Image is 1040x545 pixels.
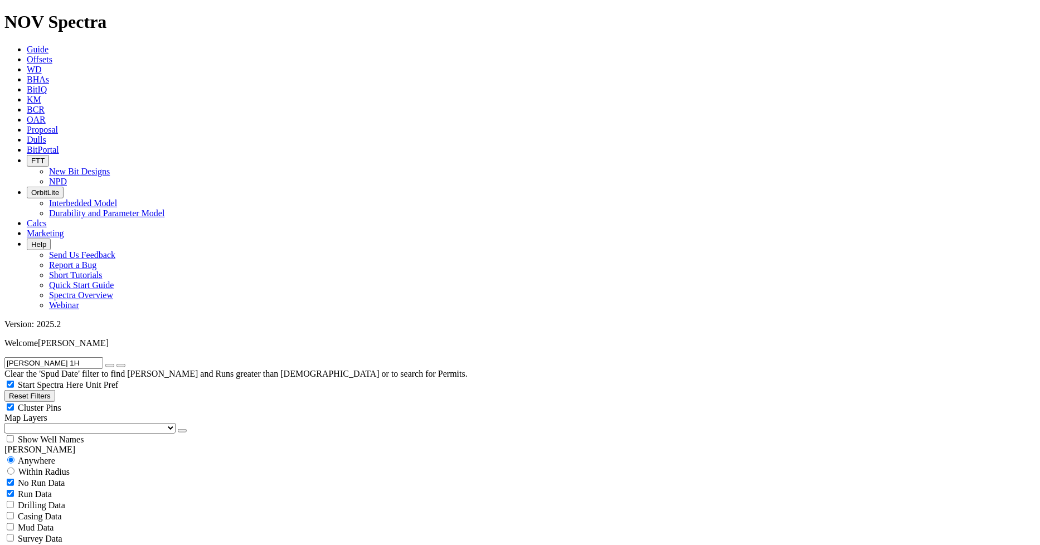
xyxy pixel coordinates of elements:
[18,403,61,412] span: Cluster Pins
[27,135,46,144] a: Dulls
[31,188,59,197] span: OrbitLite
[49,208,165,218] a: Durability and Parameter Model
[4,319,1036,329] div: Version: 2025.2
[4,445,1036,455] div: [PERSON_NAME]
[27,218,47,228] a: Calcs
[18,478,65,488] span: No Run Data
[18,534,62,543] span: Survey Data
[49,280,114,290] a: Quick Start Guide
[4,390,55,402] button: Reset Filters
[27,155,49,167] button: FTT
[4,12,1036,32] h1: NOV Spectra
[18,380,83,390] span: Start Spectra Here
[31,240,46,249] span: Help
[27,95,41,104] a: KM
[31,157,45,165] span: FTT
[4,357,103,369] input: Search
[49,250,115,260] a: Send Us Feedback
[49,198,117,208] a: Interbedded Model
[27,239,51,250] button: Help
[49,300,79,310] a: Webinar
[18,467,70,476] span: Within Radius
[27,187,64,198] button: OrbitLite
[18,456,55,465] span: Anywhere
[27,45,48,54] a: Guide
[7,381,14,388] input: Start Spectra Here
[27,125,58,134] a: Proposal
[18,489,52,499] span: Run Data
[4,369,468,378] span: Clear the 'Spud Date' filter to find [PERSON_NAME] and Runs greater than [DEMOGRAPHIC_DATA] or to...
[49,167,110,176] a: New Bit Designs
[85,380,118,390] span: Unit Pref
[27,75,49,84] a: BHAs
[27,115,46,124] a: OAR
[18,523,54,532] span: Mud Data
[49,270,103,280] a: Short Tutorials
[38,338,109,348] span: [PERSON_NAME]
[27,55,52,64] a: Offsets
[18,435,84,444] span: Show Well Names
[27,65,42,74] a: WD
[18,512,62,521] span: Casing Data
[4,413,47,422] span: Map Layers
[18,500,65,510] span: Drilling Data
[49,290,113,300] a: Spectra Overview
[49,260,96,270] a: Report a Bug
[27,85,47,94] a: BitIQ
[27,228,64,238] a: Marketing
[27,145,59,154] a: BitPortal
[49,177,67,186] a: NPD
[4,338,1036,348] p: Welcome
[27,105,45,114] a: BCR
